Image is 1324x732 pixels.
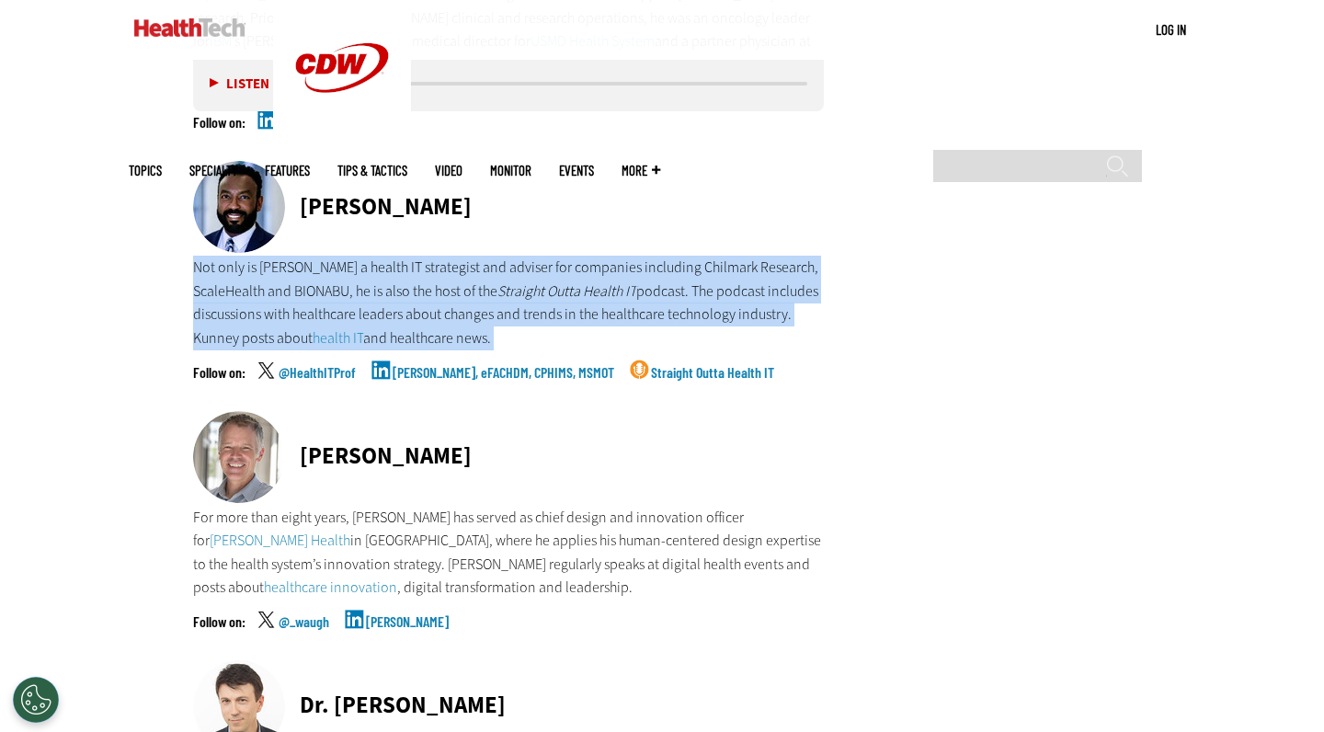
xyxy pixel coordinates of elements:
a: [PERSON_NAME] [366,614,449,660]
a: Video [435,164,462,177]
img: Home [134,18,245,37]
div: [PERSON_NAME] [300,444,472,467]
a: healthcare innovation [264,578,397,597]
a: Events [559,164,594,177]
a: [PERSON_NAME] Health [210,531,350,550]
a: @_waugh [279,614,329,660]
span: Specialty [189,164,237,177]
img: Chris Waugh [193,411,285,503]
button: Open Preferences [13,677,59,723]
span: Topics [129,164,162,177]
p: Not only is [PERSON_NAME] a health IT strategist and adviser for companies including Chilmark Res... [193,256,824,349]
div: [PERSON_NAME] [300,195,472,218]
img: Christopher Kunney [193,161,285,253]
em: Straight Outta Health IT [497,281,636,301]
div: Dr. [PERSON_NAME] [300,693,506,716]
a: Tips & Tactics [337,164,407,177]
span: More [622,164,660,177]
a: [PERSON_NAME], eFACHDM, CPHIMS, MSMOT [393,365,614,411]
a: health IT [313,328,363,348]
a: Straight Outta Health IT [651,365,774,411]
a: MonITor [490,164,531,177]
a: @HealthITProf [279,365,356,411]
a: Features [265,164,310,177]
a: Log in [1156,21,1186,38]
p: For more than eight years, [PERSON_NAME] has served as chief design and innovation officer for in... [193,506,824,600]
a: CDW [273,121,411,141]
div: Cookies Settings [13,677,59,723]
div: User menu [1156,20,1186,40]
